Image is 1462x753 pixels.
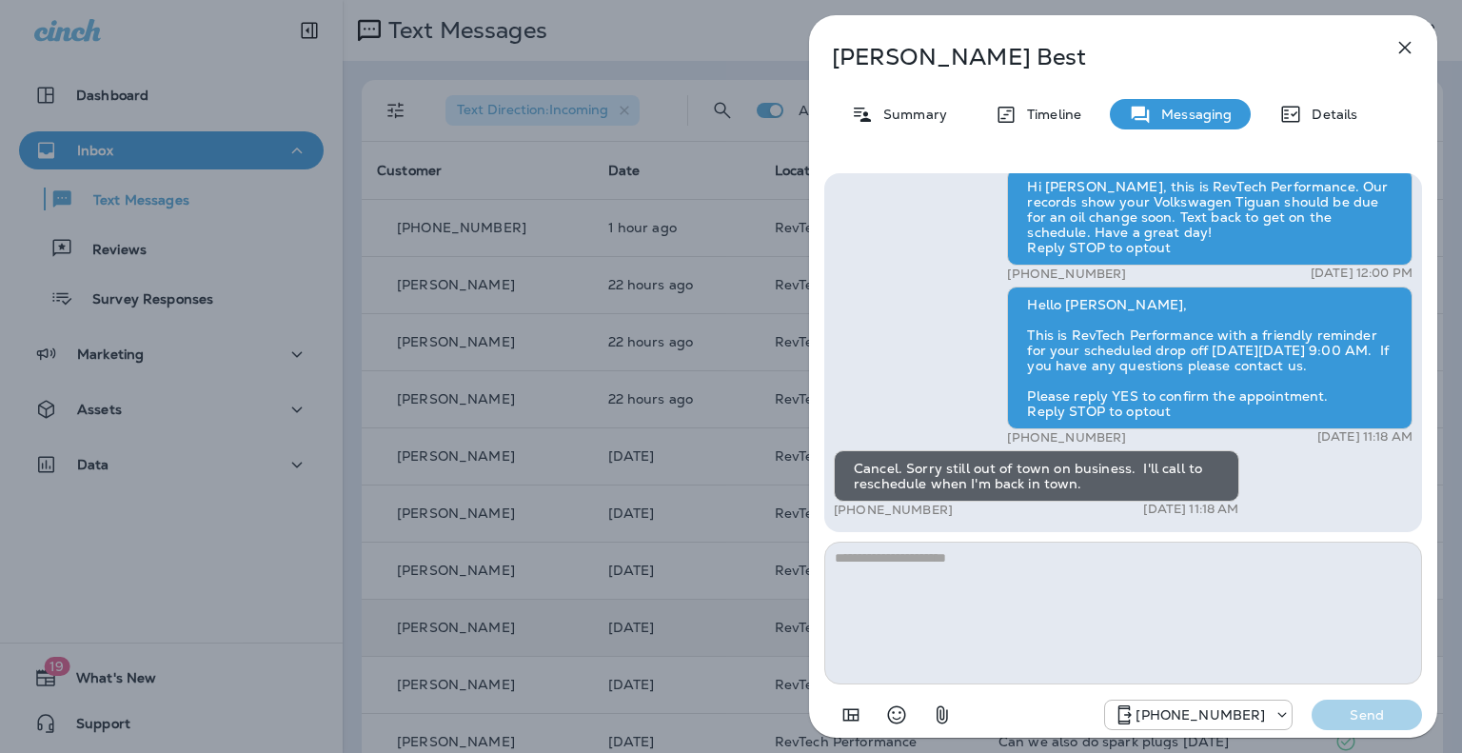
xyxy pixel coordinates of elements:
div: Hello [PERSON_NAME], This is RevTech Performance with a friendly reminder for your scheduled drop... [1007,287,1413,429]
button: Add in a premade template [832,696,870,734]
p: Timeline [1017,107,1081,122]
p: [PERSON_NAME] Best [832,44,1352,70]
p: Details [1302,107,1357,122]
p: [PHONE_NUMBER] [1007,429,1126,446]
p: [PHONE_NUMBER] [1007,266,1126,282]
div: +1 (571) 520-7309 [1105,703,1292,726]
p: [DATE] 12:00 PM [1311,266,1413,281]
p: [PHONE_NUMBER] [1136,707,1265,723]
p: [PHONE_NUMBER] [834,502,953,518]
p: Messaging [1152,107,1232,122]
p: [DATE] 11:18 AM [1143,502,1238,517]
p: Summary [874,107,947,122]
div: Hi [PERSON_NAME], this is RevTech Performance. Our records show your Volkswagen Tiguan should be ... [1007,168,1413,266]
button: Select an emoji [878,696,916,734]
div: Cancel. Sorry still out of town on business. I'll call to reschedule when I'm back in town. [834,450,1239,502]
p: [DATE] 11:18 AM [1317,429,1413,445]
